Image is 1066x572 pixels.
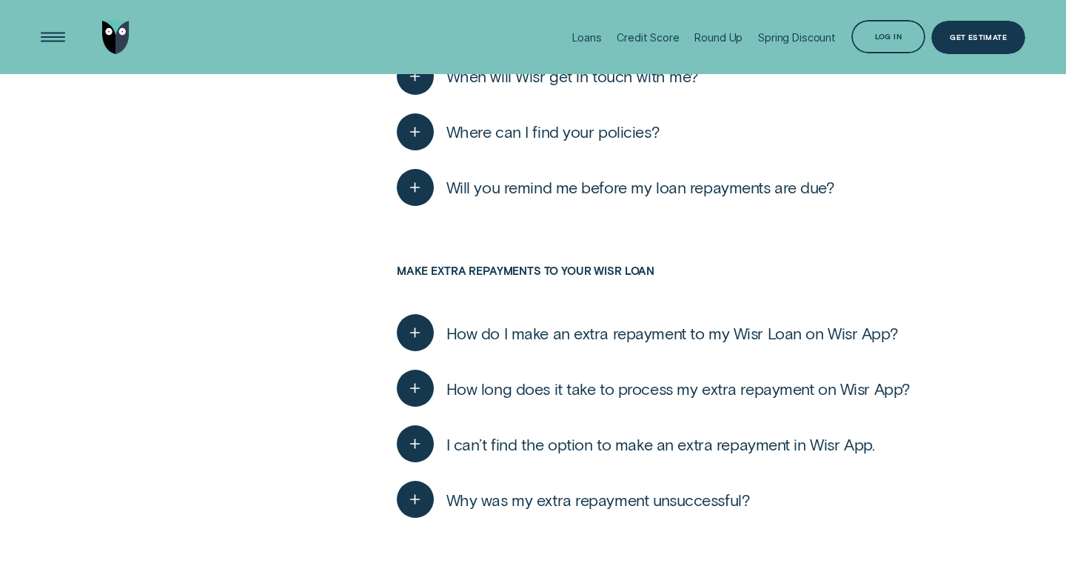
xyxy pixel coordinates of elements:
span: Will you remind me before my loan repayments are due? [446,177,835,197]
h3: Make extra repayments to your Wisr Loan [397,265,954,305]
a: Get Estimate [931,21,1025,54]
span: Why was my extra repayment unsuccessful? [446,490,751,510]
img: Wisr [102,21,130,54]
button: How long does it take to process my extra repayment on Wisr App? [397,370,911,407]
div: Loans [572,31,601,44]
span: I can’t find the option to make an extra repayment in Wisr App. [446,434,875,454]
div: Round Up [694,31,742,44]
button: Why was my extra repayment unsuccessful? [397,481,750,518]
button: Log in [851,20,925,53]
button: When will Wisr get in touch with me? [397,58,699,95]
button: I can’t find the option to make an extra repayment in Wisr App. [397,425,874,462]
span: Where can I find your policies? [446,122,660,142]
div: Spring Discount [758,31,836,44]
button: Will you remind me before my loan repayments are due? [397,169,835,206]
button: Where can I find your policies? [397,113,660,150]
div: Credit Score [617,31,679,44]
span: When will Wisr get in touch with me? [446,66,699,86]
button: How do I make an extra repayment to my Wisr Loan on Wisr App? [397,314,898,351]
span: How long does it take to process my extra repayment on Wisr App? [446,379,911,399]
button: Open Menu [36,21,70,54]
span: How do I make an extra repayment to my Wisr Loan on Wisr App? [446,323,899,343]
